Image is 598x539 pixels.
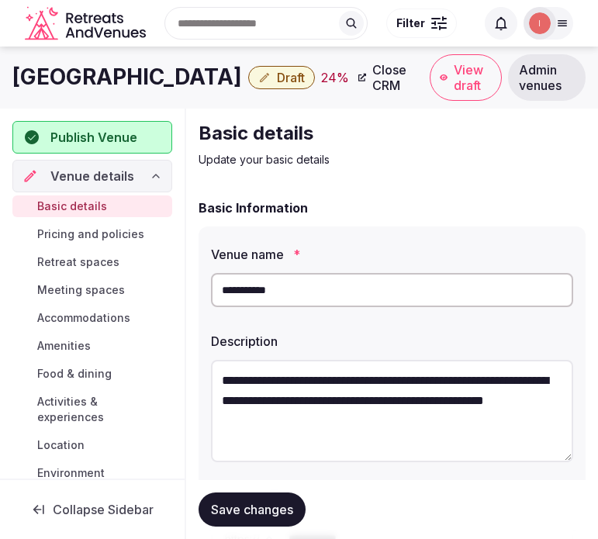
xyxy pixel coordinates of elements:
[37,199,107,214] span: Basic details
[37,437,85,453] span: Location
[529,12,551,34] img: Irene Gonzales
[12,121,172,154] button: Publish Venue
[37,465,105,481] span: Environment
[12,492,172,527] button: Collapse Sidebar
[12,223,172,245] a: Pricing and policies
[12,279,172,301] a: Meeting spaces
[277,70,305,85] span: Draft
[37,310,130,326] span: Accommodations
[37,282,125,298] span: Meeting spaces
[211,335,573,347] label: Description
[37,338,91,354] span: Amenities
[321,68,349,87] button: 24%
[37,254,119,270] span: Retreat spaces
[12,335,172,357] a: Amenities
[25,6,149,41] svg: Retreats and Venues company logo
[12,462,172,484] a: Environment
[12,195,172,217] a: Basic details
[211,502,293,517] span: Save changes
[199,492,306,527] button: Save changes
[508,54,586,101] a: Admin venues
[199,121,586,146] h2: Basic details
[199,199,308,217] h2: Basic Information
[12,391,172,428] a: Activities & experiences
[386,9,457,38] button: Filter
[37,226,144,242] span: Pricing and policies
[50,167,134,185] span: Venue details
[37,366,112,382] span: Food & dining
[519,62,575,93] span: Admin venues
[53,502,154,517] span: Collapse Sidebar
[12,363,172,385] a: Food & dining
[12,62,242,92] h1: [GEOGRAPHIC_DATA]
[454,62,492,93] span: View draft
[211,248,573,261] label: Venue name
[248,66,315,89] button: Draft
[12,434,172,456] a: Location
[25,6,149,41] a: Visit the homepage
[321,68,349,87] div: 24 %
[199,152,586,168] p: Update your basic details
[372,62,414,93] span: Close CRM
[12,307,172,329] a: Accommodations
[37,394,166,425] span: Activities & experiences
[12,251,172,273] a: Retreat spaces
[349,54,423,101] a: Close CRM
[50,128,137,147] span: Publish Venue
[396,16,425,31] span: Filter
[430,54,502,101] a: View draft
